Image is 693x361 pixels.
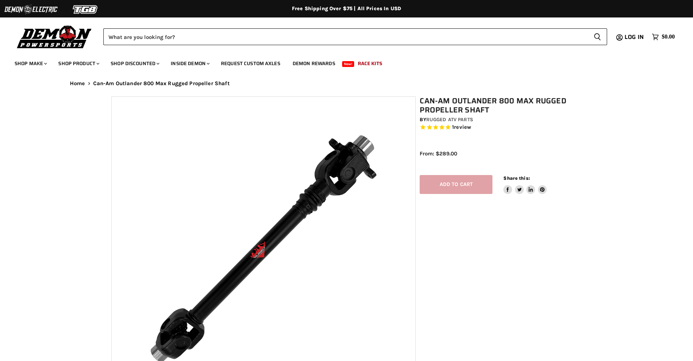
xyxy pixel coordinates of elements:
div: by [420,116,586,124]
a: Race Kits [352,56,388,71]
h1: Can-Am Outlander 800 Max Rugged Propeller Shaft [420,96,586,115]
a: Request Custom Axles [215,56,286,71]
span: Can-Am Outlander 800 Max Rugged Propeller Shaft [93,80,230,87]
a: Log in [621,34,648,40]
a: Inside Demon [165,56,214,71]
span: Rated 5.0 out of 5 stars 1 reviews [420,124,586,131]
span: New! [342,61,355,67]
span: From: $289.00 [420,150,457,157]
span: Share this: [503,175,530,181]
a: Shop Make [9,56,51,71]
img: Demon Powersports [15,24,94,49]
span: $0.00 [662,33,675,40]
a: Shop Discounted [105,56,164,71]
ul: Main menu [9,53,673,71]
a: Rugged ATV Parts [426,116,473,123]
a: Shop Product [53,56,104,71]
input: Search [103,28,588,45]
a: Demon Rewards [287,56,341,71]
div: Free Shipping Over $75 | All Prices In USD [55,5,638,12]
aside: Share this: [503,175,547,194]
form: Product [103,28,607,45]
a: $0.00 [648,32,678,42]
span: review [454,124,471,131]
button: Search [588,28,607,45]
a: Home [70,80,85,87]
img: TGB Logo 2 [58,3,113,16]
img: Demon Electric Logo 2 [4,3,58,16]
span: 1 reviews [452,124,471,131]
span: Log in [625,32,644,41]
nav: Breadcrumbs [55,80,638,87]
